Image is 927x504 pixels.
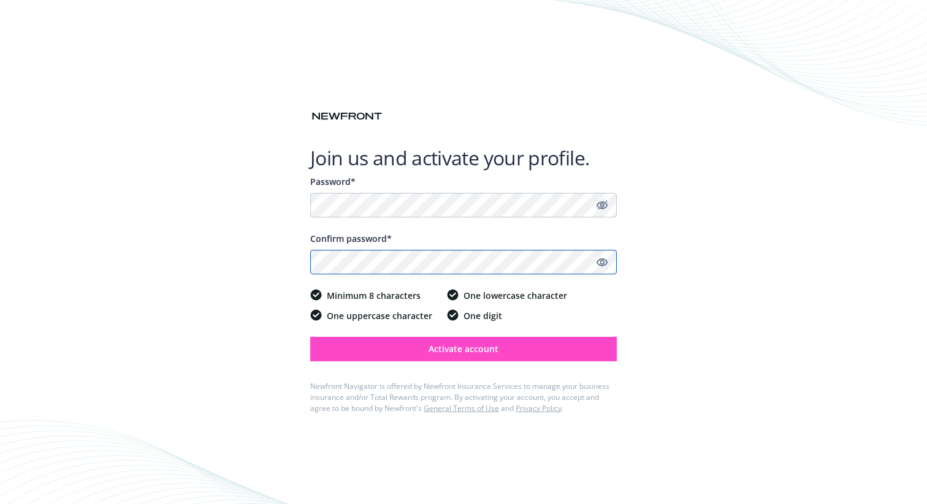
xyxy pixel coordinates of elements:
span: Minimum 8 characters [327,289,421,302]
input: Enter a unique password... [310,193,617,217]
span: One digit [464,309,502,322]
span: Password* [310,176,356,187]
a: Show password [595,255,609,269]
button: Activate account [310,337,617,361]
span: One uppercase character [327,309,432,322]
span: Activate account [429,343,498,355]
a: Privacy Policy [516,403,562,413]
img: Newfront logo [310,110,384,123]
input: Confirm your unique password... [310,250,617,274]
span: One lowercase character [464,289,567,302]
div: Newfront Navigator is offered by Newfront Insurance Services to manage your business insurance an... [310,381,617,414]
a: Hide password [595,198,609,213]
a: General Terms of Use [424,403,499,413]
h1: Join us and activate your profile. [310,146,617,170]
span: Confirm password* [310,233,392,244]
